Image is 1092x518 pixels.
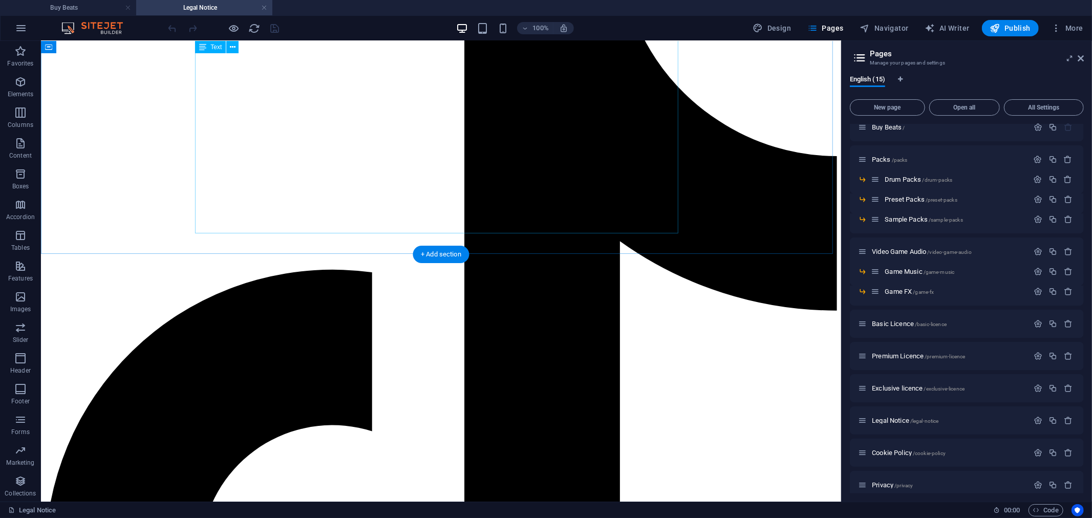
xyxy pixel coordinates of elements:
[1064,215,1073,224] div: Remove
[1048,155,1057,164] div: Duplicate
[1048,175,1057,184] div: Duplicate
[1009,104,1079,111] span: All Settings
[10,366,31,375] p: Header
[1064,319,1073,328] div: Remove
[1064,352,1073,360] div: Remove
[913,289,934,295] span: /game-fx
[872,248,972,255] span: Click to open page
[856,20,913,36] button: Navigator
[1051,23,1083,33] span: More
[869,124,1029,131] div: Buy Beats/
[869,482,1029,488] div: Privacy/privacy
[1064,123,1073,132] div: The startpage cannot be deleted
[7,59,33,68] p: Favorites
[1034,195,1042,204] div: Settings
[6,213,35,221] p: Accordion
[1064,175,1073,184] div: Remove
[248,22,261,34] button: reload
[1029,504,1063,516] button: Code
[749,20,796,36] div: Design (Ctrl+Alt+Y)
[1048,384,1057,393] div: Duplicate
[517,22,553,34] button: 100%
[1072,504,1084,516] button: Usercentrics
[924,386,965,392] span: /exclusive-licence
[8,121,33,129] p: Columns
[1034,247,1042,256] div: Settings
[872,156,908,163] span: Click to open page
[869,320,1029,327] div: Basic Licence/basic-licence
[1034,267,1042,276] div: Settings
[1034,319,1042,328] div: Settings
[885,268,954,275] span: Click to open page
[903,125,905,131] span: /
[869,156,1029,163] div: Packs/packs
[869,449,1029,456] div: Cookie Policy/cookie-policy
[872,449,946,457] span: Click to open page
[892,157,908,163] span: /packs
[1048,416,1057,425] div: Duplicate
[10,305,31,313] p: Images
[1064,416,1073,425] div: Remove
[915,321,947,327] span: /basic-licence
[136,2,272,13] h4: Legal Notice
[1047,20,1087,36] button: More
[6,459,34,467] p: Marketing
[924,269,955,275] span: /game-music
[882,176,1029,183] div: Drum Packs/drum-packs
[885,196,957,203] span: Click to open page
[929,99,1000,116] button: Open all
[1034,384,1042,393] div: Settings
[1064,384,1073,393] div: Remove
[1034,448,1042,457] div: Settings
[1034,155,1042,164] div: Settings
[1034,123,1042,132] div: Settings
[559,24,568,33] i: On resize automatically adjust zoom level to fit chosen device.
[1048,481,1057,489] div: Duplicate
[885,288,934,295] span: Click to open page
[532,22,549,34] h6: 100%
[1034,215,1042,224] div: Settings
[1048,352,1057,360] div: Duplicate
[870,49,1084,58] h2: Pages
[869,417,1029,424] div: Legal Notice/legal-notice
[885,176,952,183] span: Click to open page
[929,217,963,223] span: /sample-packs
[1048,215,1057,224] div: Duplicate
[913,450,946,456] span: /cookie-policy
[872,417,938,424] span: Click to open page
[1034,416,1042,425] div: Settings
[921,20,974,36] button: AI Writer
[882,268,1029,275] div: Game Music/game-music
[923,177,953,183] span: /drum-packs
[1064,195,1073,204] div: Remove
[1034,175,1042,184] div: Settings
[753,23,791,33] span: Design
[1034,287,1042,296] div: Settings
[210,44,222,50] span: Text
[1064,287,1073,296] div: Remove
[11,428,30,436] p: Forms
[807,23,843,33] span: Pages
[1064,481,1073,489] div: Remove
[872,123,905,131] span: Click to open page
[882,196,1029,203] div: Preset Packs/preset-packs
[803,20,847,36] button: Pages
[990,23,1031,33] span: Publish
[8,504,56,516] a: Click to cancel selection. Double-click to open Pages
[1048,195,1057,204] div: Duplicate
[1004,504,1020,516] span: 00 00
[934,104,995,111] span: Open all
[993,504,1020,516] h6: Session time
[850,99,925,116] button: New page
[869,385,1029,392] div: Exclusive licence/exclusive-licence
[872,384,965,392] span: Click to open page
[1064,155,1073,164] div: Remove
[12,182,29,190] p: Boxes
[982,20,1039,36] button: Publish
[882,288,1029,295] div: Game FX/game-fx
[11,244,30,252] p: Tables
[1048,247,1057,256] div: Duplicate
[1048,448,1057,457] div: Duplicate
[9,152,32,160] p: Content
[11,397,30,405] p: Footer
